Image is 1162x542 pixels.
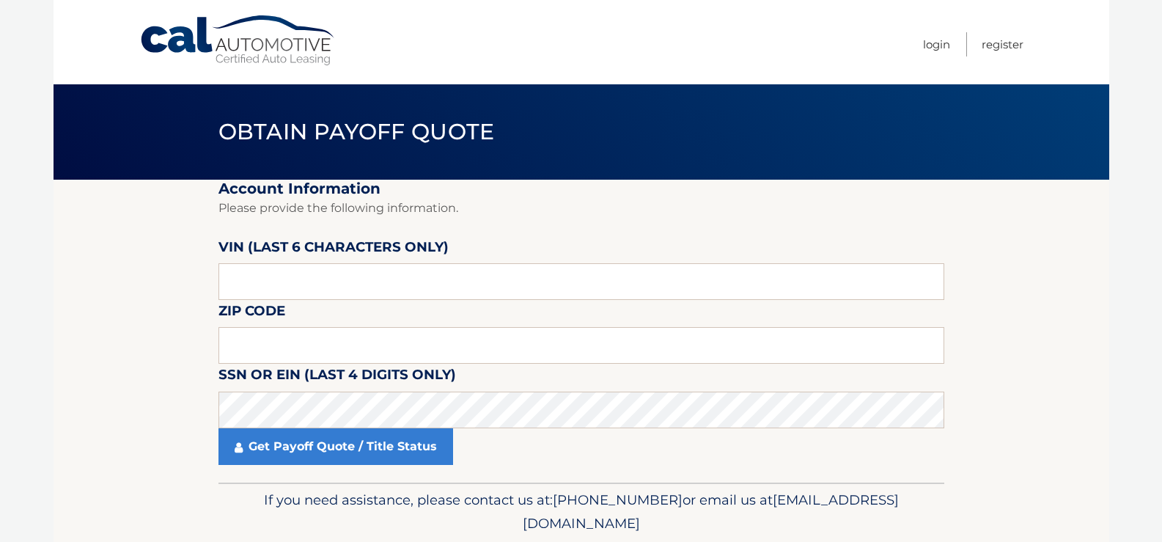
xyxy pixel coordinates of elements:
p: If you need assistance, please contact us at: or email us at [228,488,935,535]
a: Get Payoff Quote / Title Status [218,428,453,465]
p: Please provide the following information. [218,198,944,219]
a: Login [923,32,950,56]
label: SSN or EIN (last 4 digits only) [218,364,456,391]
a: Register [982,32,1023,56]
a: Cal Automotive [139,15,337,67]
label: VIN (last 6 characters only) [218,236,449,263]
span: [PHONE_NUMBER] [553,491,683,508]
label: Zip Code [218,300,285,327]
h2: Account Information [218,180,944,198]
span: Obtain Payoff Quote [218,118,495,145]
